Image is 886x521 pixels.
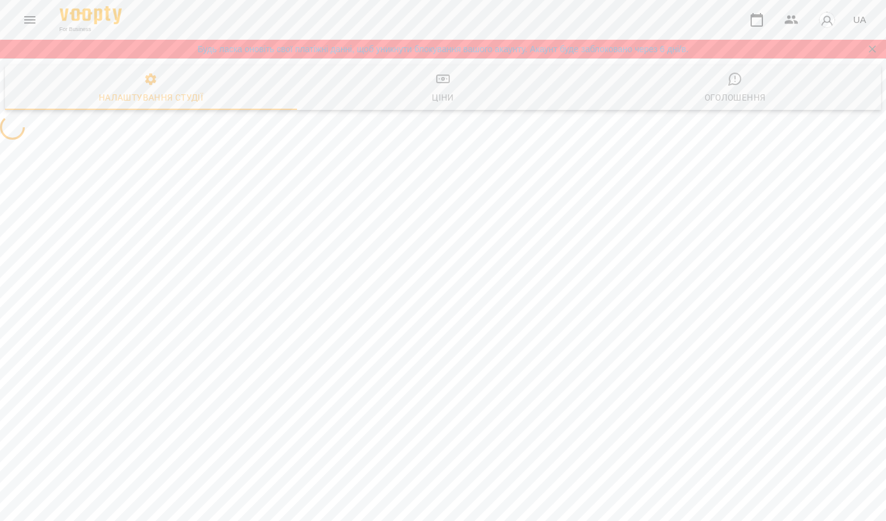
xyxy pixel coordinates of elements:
button: UA [848,8,871,31]
span: For Business [60,25,122,34]
div: Оголошення [705,90,766,105]
div: Ціни [432,90,454,105]
img: avatar_s.png [818,11,836,29]
span: UA [853,13,866,26]
button: Закрити сповіщення [864,40,881,58]
a: Будь ласка оновіть свої платіжні данні, щоб уникнути блокування вашого акаунту. Акаунт буде забло... [198,43,688,55]
button: Menu [15,5,45,35]
img: Voopty Logo [60,6,122,24]
div: Налаштування студії [99,90,203,105]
